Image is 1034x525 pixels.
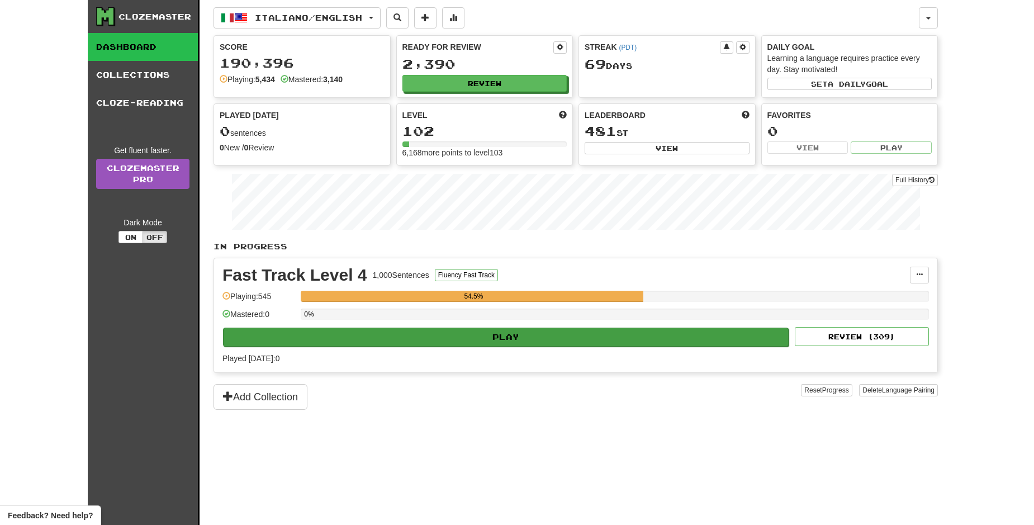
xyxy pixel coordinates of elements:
button: Play [851,141,932,154]
span: 481 [585,123,616,139]
div: sentences [220,124,385,139]
button: Play [223,328,789,347]
button: On [118,231,143,243]
a: (PDT) [619,44,637,51]
span: 0 [220,123,230,139]
button: DeleteLanguage Pairing [859,384,938,396]
div: 190,396 [220,56,385,70]
button: Italiano/English [214,7,381,29]
div: 6,168 more points to level 103 [402,147,567,158]
a: ClozemasterPro [96,159,189,189]
span: This week in points, UTC [742,110,750,121]
button: View [767,141,848,154]
div: 54.5% [304,291,643,302]
button: ResetProgress [801,384,852,396]
span: Progress [822,386,849,394]
div: Score [220,41,385,53]
span: 69 [585,56,606,72]
a: Collections [88,61,198,89]
a: Cloze-Reading [88,89,198,117]
button: Full History [892,174,938,186]
div: Get fluent faster. [96,145,189,156]
span: a daily [828,80,866,88]
div: Clozemaster [118,11,191,22]
span: Language Pairing [882,386,935,394]
span: Open feedback widget [8,510,93,521]
span: Italiano / English [255,13,362,22]
button: Seta dailygoal [767,78,932,90]
span: Score more points to level up [559,110,567,121]
div: Day s [585,57,750,72]
div: Learning a language requires practice every day. Stay motivated! [767,53,932,75]
strong: 0 [244,143,249,152]
div: Dark Mode [96,217,189,228]
div: New / Review [220,142,385,153]
p: In Progress [214,241,938,252]
div: st [585,124,750,139]
button: Search sentences [386,7,409,29]
strong: 3,140 [323,75,343,84]
div: Streak [585,41,720,53]
div: Playing: [220,74,275,85]
span: Leaderboard [585,110,646,121]
button: Add Collection [214,384,307,410]
span: Level [402,110,428,121]
button: View [585,142,750,154]
a: Dashboard [88,33,198,61]
div: Favorites [767,110,932,121]
button: Fluency Fast Track [435,269,498,281]
button: Off [143,231,167,243]
div: 102 [402,124,567,138]
button: Add sentence to collection [414,7,437,29]
div: Playing: 545 [222,291,295,309]
button: More stats [442,7,464,29]
div: 1,000 Sentences [373,269,429,281]
div: 2,390 [402,57,567,71]
span: Played [DATE] [220,110,279,121]
div: Fast Track Level 4 [222,267,367,283]
div: Ready for Review [402,41,554,53]
strong: 0 [220,143,224,152]
div: 0 [767,124,932,138]
div: Daily Goal [767,41,932,53]
span: Played [DATE]: 0 [222,354,279,363]
div: Mastered: 0 [222,309,295,327]
button: Review (309) [795,327,929,346]
button: Review [402,75,567,92]
div: Mastered: [281,74,343,85]
strong: 5,434 [255,75,275,84]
